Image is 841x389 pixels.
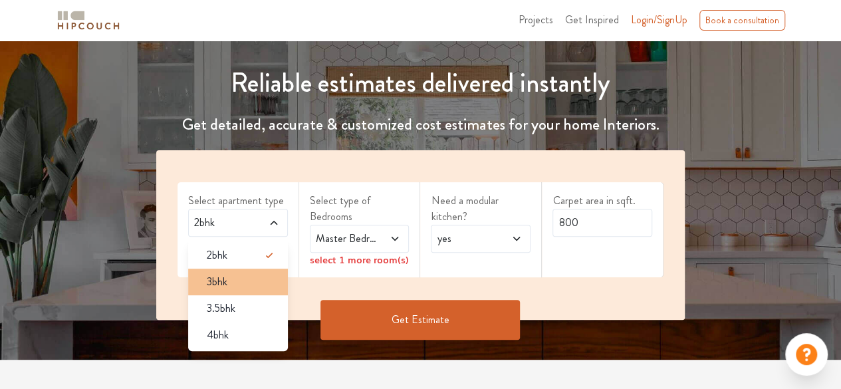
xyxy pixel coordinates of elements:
button: Get Estimate [320,300,520,340]
div: Book a consultation [699,10,785,31]
span: 2bhk [191,215,257,231]
div: select 1 more room(s) [310,253,410,267]
input: Enter area sqft [552,209,652,237]
span: 2bhk [207,247,227,263]
label: Select type of Bedrooms [310,193,410,225]
span: 3bhk [207,274,227,290]
span: Login/SignUp [631,12,687,27]
label: Need a modular kitchen? [431,193,531,225]
span: Get Inspired [565,12,619,27]
h4: Get detailed, accurate & customized cost estimates for your home Interiors. [148,115,693,134]
span: yes [434,231,500,247]
span: Projects [519,12,553,27]
span: 3.5bhk [207,301,235,317]
img: logo-horizontal.svg [55,9,122,32]
label: Carpet area in sqft. [552,193,652,209]
label: Select apartment type [188,193,288,209]
span: Master Bedroom [313,231,379,247]
span: 4bhk [207,327,229,343]
span: logo-horizontal.svg [55,5,122,35]
h1: Reliable estimates delivered instantly [148,67,693,99]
